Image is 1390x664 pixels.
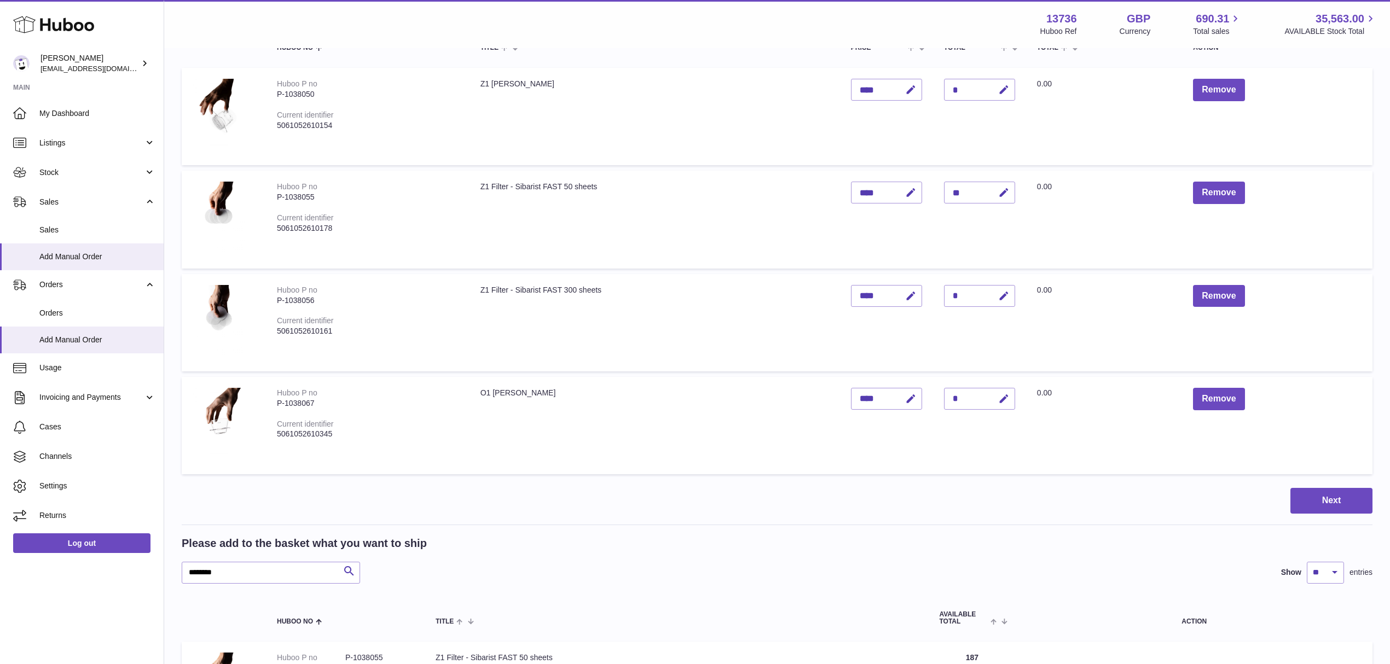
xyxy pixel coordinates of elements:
[277,429,459,439] div: 5061052610345
[193,388,247,461] img: O1 Brewer
[277,316,334,325] div: Current identifier
[1037,286,1052,294] span: 0.00
[1037,79,1052,88] span: 0.00
[277,326,459,336] div: 5061052610161
[40,64,161,73] span: [EMAIL_ADDRESS][DOMAIN_NAME]
[1193,285,1244,307] button: Remove
[1290,488,1372,514] button: Next
[277,653,345,663] dt: Huboo P no
[39,167,144,178] span: Stock
[39,138,144,148] span: Listings
[277,286,317,294] div: Huboo P no
[13,533,150,553] a: Log out
[1193,182,1244,204] button: Remove
[1193,388,1244,410] button: Remove
[193,182,247,254] img: Z1 Filter - Sibarist FAST 50 sheets
[193,285,247,358] img: Z1 Filter - Sibarist FAST 300 sheets
[277,89,459,100] div: P-1038050
[470,377,840,474] td: O1 [PERSON_NAME]
[277,618,313,625] span: Huboo no
[1127,11,1150,26] strong: GBP
[39,279,144,290] span: Orders
[277,120,459,131] div: 5061052610154
[277,398,459,409] div: P-1038067
[39,108,155,119] span: My Dashboard
[277,223,459,234] div: 5061052610178
[470,171,840,268] td: Z1 Filter - Sibarist FAST 50 sheets
[1037,388,1052,397] span: 0.00
[277,420,334,428] div: Current identifier
[277,388,317,397] div: Huboo P no
[40,53,139,74] div: [PERSON_NAME]
[1016,600,1372,636] th: Action
[182,536,427,551] h2: Please add to the basket what you want to ship
[39,197,144,207] span: Sales
[193,79,247,152] img: Z1 Brewer
[1281,567,1301,578] label: Show
[470,274,840,371] td: Z1 Filter - Sibarist FAST 300 sheets
[39,451,155,462] span: Channels
[39,308,155,318] span: Orders
[1120,26,1151,37] div: Currency
[39,252,155,262] span: Add Manual Order
[345,653,414,663] dd: P-1038055
[1284,26,1377,37] span: AVAILABLE Stock Total
[1193,26,1242,37] span: Total sales
[1037,182,1052,191] span: 0.00
[39,481,155,491] span: Settings
[39,392,144,403] span: Invoicing and Payments
[1284,11,1377,37] a: 35,563.00 AVAILABLE Stock Total
[1046,11,1077,26] strong: 13736
[470,68,840,165] td: Z1 [PERSON_NAME]
[39,510,155,521] span: Returns
[13,55,30,72] img: internalAdmin-13736@internal.huboo.com
[39,422,155,432] span: Cases
[1350,567,1372,578] span: entries
[277,213,334,222] div: Current identifier
[1193,79,1244,101] button: Remove
[1193,11,1242,37] a: 690.31 Total sales
[277,295,459,306] div: P-1038056
[277,79,317,88] div: Huboo P no
[436,618,454,625] span: Title
[939,611,988,625] span: AVAILABLE Total
[277,110,334,119] div: Current identifier
[1196,11,1229,26] span: 690.31
[277,192,459,202] div: P-1038055
[39,363,155,373] span: Usage
[39,335,155,345] span: Add Manual Order
[1040,26,1077,37] div: Huboo Ref
[39,225,155,235] span: Sales
[1316,11,1364,26] span: 35,563.00
[277,182,317,191] div: Huboo P no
